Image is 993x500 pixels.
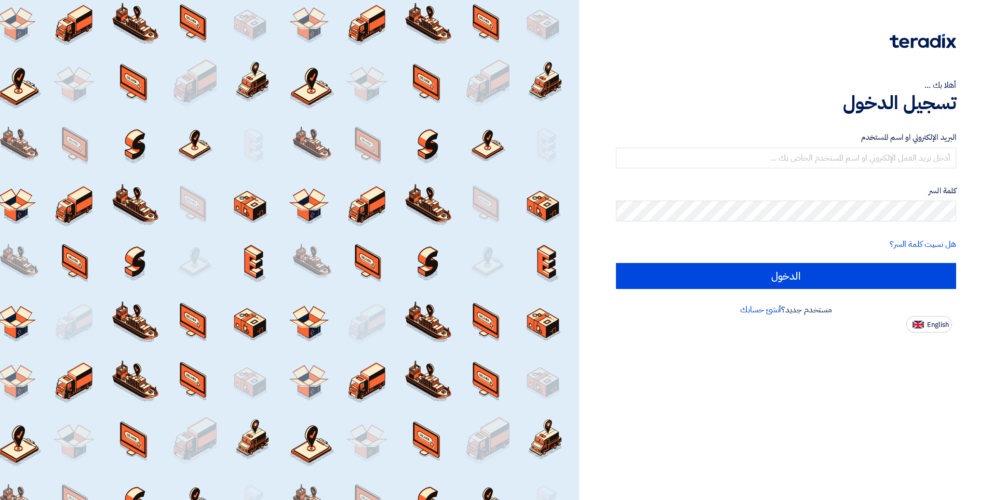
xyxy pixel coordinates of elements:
img: en-US.png [913,321,924,328]
a: أنشئ حسابك [740,304,781,316]
div: أهلا بك ... [616,79,956,91]
div: مستخدم جديد؟ [616,304,956,316]
input: أدخل بريد العمل الإلكتروني او اسم المستخدم الخاص بك ... [616,148,956,168]
a: هل نسيت كلمة السر؟ [890,238,956,251]
button: English [906,316,952,333]
h1: تسجيل الدخول [616,91,956,114]
img: Teradix logo [890,34,956,48]
input: الدخول [616,263,956,289]
span: English [927,321,949,328]
label: كلمة السر [616,185,956,197]
label: البريد الإلكتروني او اسم المستخدم [616,131,956,143]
